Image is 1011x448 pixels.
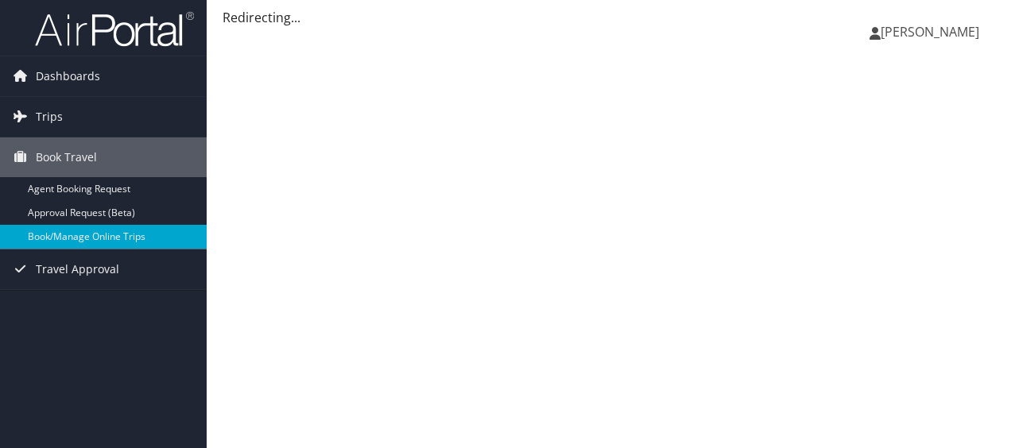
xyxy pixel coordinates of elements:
img: airportal-logo.png [35,10,194,48]
div: Redirecting... [223,8,995,27]
span: [PERSON_NAME] [881,23,979,41]
a: [PERSON_NAME] [870,8,995,56]
span: Trips [36,97,63,137]
span: Dashboards [36,56,100,96]
span: Book Travel [36,137,97,177]
span: Travel Approval [36,249,119,289]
